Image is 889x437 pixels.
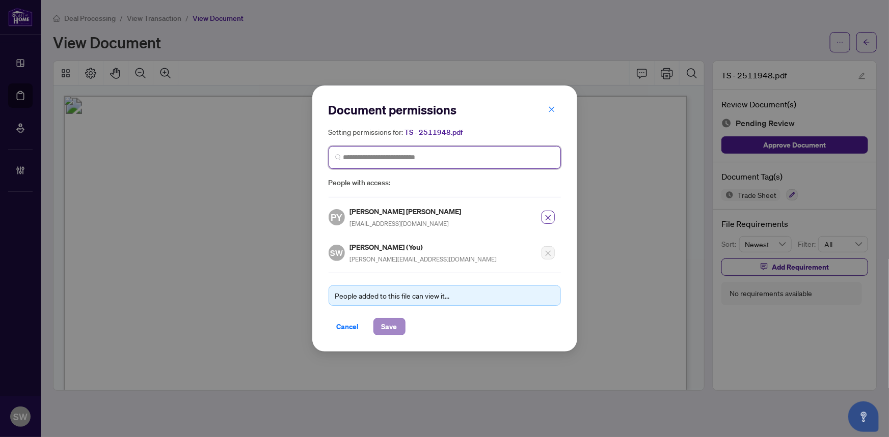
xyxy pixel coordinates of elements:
h5: [PERSON_NAME] (You) [350,241,497,253]
button: Open asap [848,401,879,432]
img: search_icon [335,154,341,160]
span: [PERSON_NAME][EMAIL_ADDRESS][DOMAIN_NAME] [350,255,497,263]
div: People added to this file can view it... [335,290,554,301]
span: People with access: [329,177,561,189]
button: Cancel [329,318,367,335]
h2: Document permissions [329,102,561,118]
span: close [545,214,552,221]
span: TS - 2511948.pdf [405,128,463,137]
span: SW [330,247,343,259]
h5: Setting permissions for: [329,126,561,138]
span: PY [331,210,342,224]
span: [EMAIL_ADDRESS][DOMAIN_NAME] [350,220,449,227]
span: Save [382,318,397,335]
h5: [PERSON_NAME] [PERSON_NAME] [350,206,463,217]
button: Save [373,318,406,335]
span: Cancel [337,318,359,335]
span: close [548,106,555,113]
